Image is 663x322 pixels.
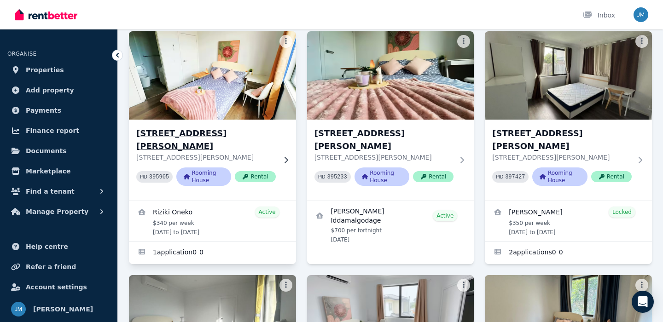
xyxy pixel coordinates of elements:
span: Marketplace [26,166,70,177]
span: Rooming House [176,167,231,186]
a: Account settings [7,278,110,296]
div: Open Intercom Messenger [632,291,654,313]
span: Help centre [26,241,68,252]
span: Account settings [26,282,87,293]
button: More options [279,279,292,292]
button: More options [457,35,470,48]
span: [PERSON_NAME] [33,304,93,315]
span: Finance report [26,125,79,136]
img: Jason Ma [11,302,26,316]
button: More options [457,279,470,292]
button: Manage Property [7,202,110,221]
span: Rental [235,171,275,182]
span: Properties [26,64,64,75]
span: Payments [26,105,61,116]
span: ORGANISE [7,51,36,57]
a: Room 4, Unit 1/55 Clayton Rd[STREET_ADDRESS][PERSON_NAME][STREET_ADDRESS][PERSON_NAME]PID 397427R... [485,31,652,201]
small: PID [140,174,147,179]
a: Room 3, Unit 2/55 Clayton Rd[STREET_ADDRESS][PERSON_NAME][STREET_ADDRESS][PERSON_NAME]PID 395233R... [307,31,474,201]
a: Documents [7,142,110,160]
code: 397427 [505,174,525,180]
h3: [STREET_ADDRESS][PERSON_NAME] [492,127,632,153]
button: Find a tenant [7,182,110,201]
img: Room 4, Unit 1/55 Clayton Rd [485,31,652,120]
a: View details for Santiago Viveros [485,201,652,241]
span: Rooming House [532,167,587,186]
a: Applications for Room 4, Unit 1/55 Clayton Rd [485,242,652,264]
code: 395905 [149,174,169,180]
span: Rental [591,171,632,182]
span: Documents [26,145,67,156]
a: Room 2, Unit 2/55 Clayton Rd[STREET_ADDRESS][PERSON_NAME][STREET_ADDRESS][PERSON_NAME]PID 395905R... [129,31,296,201]
h3: [STREET_ADDRESS][PERSON_NAME] [314,127,454,153]
span: Rooming House [355,167,409,186]
a: Payments [7,101,110,120]
span: Rental [413,171,454,182]
small: PID [318,174,326,179]
small: PID [496,174,503,179]
a: Marketplace [7,162,110,180]
button: More options [635,35,648,48]
a: Refer a friend [7,258,110,276]
span: Find a tenant [26,186,75,197]
img: Jason Ma [634,7,648,22]
p: [STREET_ADDRESS][PERSON_NAME] [136,153,276,162]
p: [STREET_ADDRESS][PERSON_NAME] [492,153,632,162]
button: More options [635,279,648,292]
div: Inbox [583,11,615,20]
code: 395233 [327,174,347,180]
a: Add property [7,81,110,99]
a: Applications for Room 2, Unit 2/55 Clayton Rd [129,242,296,264]
a: Finance report [7,121,110,140]
a: View details for Mandira Iddamalgodage [307,201,474,249]
button: More options [279,35,292,48]
img: Room 2, Unit 2/55 Clayton Rd [125,29,300,122]
a: Help centre [7,237,110,256]
img: Room 3, Unit 2/55 Clayton Rd [307,31,474,120]
img: RentBetter [15,8,77,22]
h3: [STREET_ADDRESS][PERSON_NAME] [136,127,276,153]
span: Refer a friend [26,261,76,272]
span: Manage Property [26,206,88,217]
a: View details for Riziki Oneko [129,201,296,241]
span: Add property [26,85,74,96]
a: Properties [7,61,110,79]
p: [STREET_ADDRESS][PERSON_NAME] [314,153,454,162]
